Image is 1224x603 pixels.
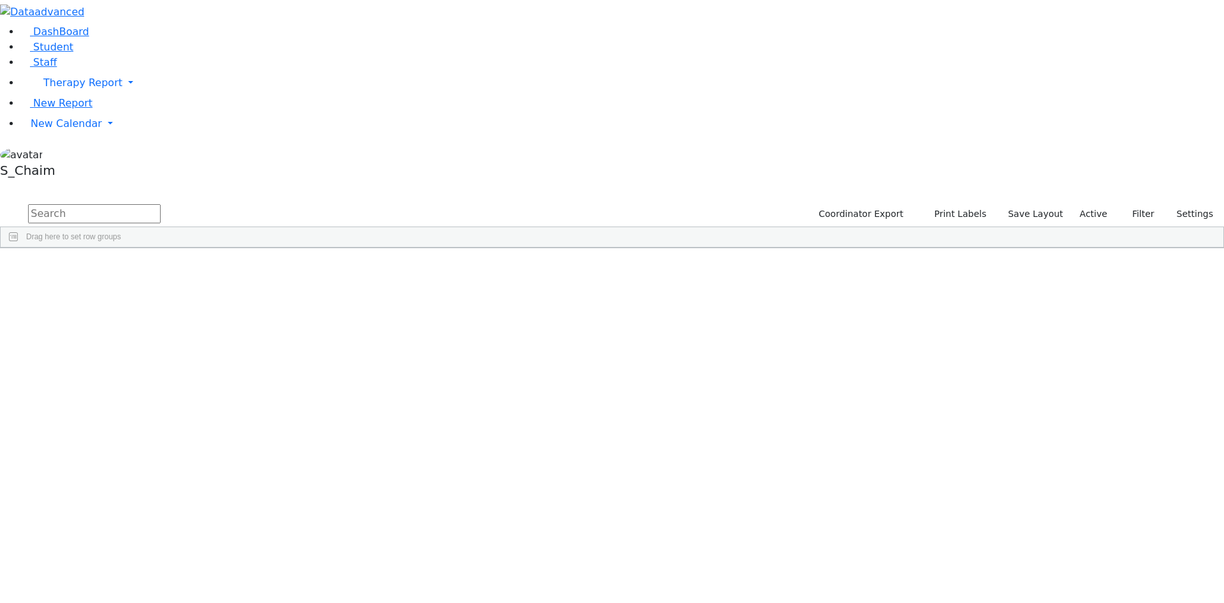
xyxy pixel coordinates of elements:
span: New Calendar [31,117,102,130]
span: Drag here to set row groups [26,232,121,241]
a: New Calendar [20,111,1224,137]
a: Staff [20,56,57,68]
a: Therapy Report [20,70,1224,96]
button: Coordinator Export [810,204,909,224]
a: DashBoard [20,26,89,38]
a: Student [20,41,73,53]
input: Search [28,204,161,223]
label: Active [1074,204,1113,224]
button: Settings [1160,204,1219,224]
button: Print Labels [919,204,992,224]
button: Save Layout [1002,204,1068,224]
span: Therapy Report [43,77,122,89]
button: Filter [1116,204,1160,224]
a: New Report [20,97,92,109]
span: Student [33,41,73,53]
span: Staff [33,56,57,68]
span: DashBoard [33,26,89,38]
span: New Report [33,97,92,109]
